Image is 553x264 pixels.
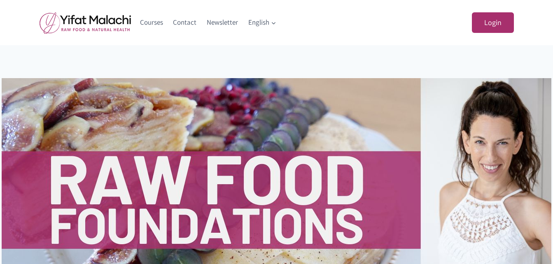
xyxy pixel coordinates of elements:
[472,12,514,33] a: Login
[248,17,276,28] span: English
[168,13,202,32] a: Contact
[202,13,243,32] a: Newsletter
[243,13,281,32] a: English
[40,12,131,34] img: yifat_logo41_en.png
[135,13,168,32] a: Courses
[135,13,282,32] nav: Primary Navigation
